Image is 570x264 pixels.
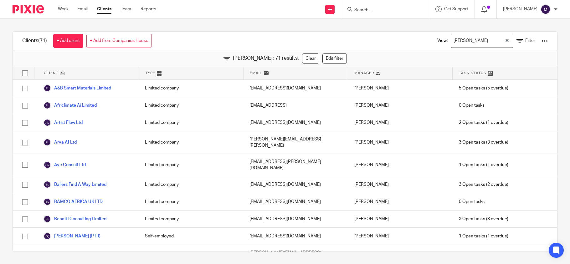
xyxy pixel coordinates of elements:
[459,119,485,126] span: 2 Open tasks
[451,34,513,48] div: Search for option
[302,53,319,63] a: Clear
[452,35,490,46] span: [PERSON_NAME]
[139,154,243,176] div: Limited company
[348,193,453,210] div: [PERSON_NAME]
[121,6,131,12] a: Team
[322,53,347,63] a: Edit filter
[38,38,47,43] span: (71)
[459,119,508,126] span: (1 overdue)
[459,70,486,76] span: Task Status
[459,199,485,205] span: 0 Open tasks
[348,114,453,131] div: [PERSON_NAME]
[541,4,551,14] img: svg%3E
[348,131,453,154] div: [PERSON_NAME]
[243,228,348,245] div: [EMAIL_ADDRESS][DOMAIN_NAME]
[233,55,299,62] span: [PERSON_NAME]: 71 results.
[459,216,485,222] span: 3 Open tasks
[44,181,106,188] a: Ballers Find A Way Limited
[44,215,51,223] img: svg%3E
[243,154,348,176] div: [EMAIL_ADDRESS][PERSON_NAME][DOMAIN_NAME]
[44,84,51,92] img: svg%3E
[459,233,508,239] span: (1 overdue)
[145,70,155,76] span: Type
[459,162,485,168] span: 1 Open tasks
[44,232,51,240] img: svg%3E
[44,198,103,206] a: BAMCO AFRICA UK LTD
[97,6,111,12] a: Clients
[459,181,485,188] span: 3 Open tasks
[459,162,508,168] span: (1 overdue)
[139,176,243,193] div: Limited company
[139,97,243,114] div: Limited company
[44,232,100,240] a: [PERSON_NAME] (PTR)
[77,6,88,12] a: Email
[139,114,243,131] div: Limited company
[53,34,83,48] a: + Add client
[139,228,243,245] div: Self-employed
[44,139,51,146] img: svg%3E
[139,131,243,154] div: Limited company
[58,6,68,12] a: Work
[459,181,508,188] span: (2 overdue)
[44,102,97,109] a: Africlimate Ai Limited
[44,119,83,126] a: Artist Flow Ltd
[44,181,51,188] img: svg%3E
[354,70,374,76] span: Manager
[243,211,348,227] div: [EMAIL_ADDRESS][DOMAIN_NAME]
[354,8,410,13] input: Search
[243,176,348,193] div: [EMAIL_ADDRESS][DOMAIN_NAME]
[243,193,348,210] div: [EMAIL_ADDRESS][DOMAIN_NAME]
[44,119,51,126] img: svg%3E
[348,228,453,245] div: [PERSON_NAME]
[139,211,243,227] div: Limited company
[348,80,453,97] div: [PERSON_NAME]
[459,139,485,145] span: 3 Open tasks
[459,233,485,239] span: 1 Open tasks
[44,70,58,76] span: Client
[44,139,77,146] a: Arva AI Ltd
[139,80,243,97] div: Limited company
[44,215,106,223] a: Benatti Consulting Limited
[459,139,508,145] span: (3 overdue)
[44,161,86,169] a: Aye Consult Ltd
[348,176,453,193] div: [PERSON_NAME]
[459,85,508,91] span: (5 overdue)
[139,193,243,210] div: Limited company
[19,67,31,79] input: Select all
[490,35,504,46] input: Search for option
[44,102,51,109] img: svg%3E
[13,5,44,13] img: Pixie
[141,6,156,12] a: Reports
[44,198,51,206] img: svg%3E
[348,154,453,176] div: [PERSON_NAME]
[525,38,535,43] span: Filter
[444,7,468,11] span: Get Support
[243,97,348,114] div: [EMAIL_ADDRESS]
[243,114,348,131] div: [EMAIL_ADDRESS][DOMAIN_NAME]
[44,84,111,92] a: A&B Smart Materials Limited
[459,85,485,91] span: 5 Open tasks
[348,211,453,227] div: [PERSON_NAME]
[459,216,508,222] span: (3 overdue)
[243,131,348,154] div: [PERSON_NAME][EMAIL_ADDRESS][PERSON_NAME]
[243,80,348,97] div: [EMAIL_ADDRESS][DOMAIN_NAME]
[22,38,47,44] h1: Clients
[86,34,152,48] a: + Add from Companies House
[506,38,509,43] button: Clear Selected
[459,102,485,109] span: 0 Open tasks
[503,6,537,12] p: [PERSON_NAME]
[428,32,548,50] div: View:
[44,161,51,169] img: svg%3E
[250,70,262,76] span: Email
[348,97,453,114] div: [PERSON_NAME]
